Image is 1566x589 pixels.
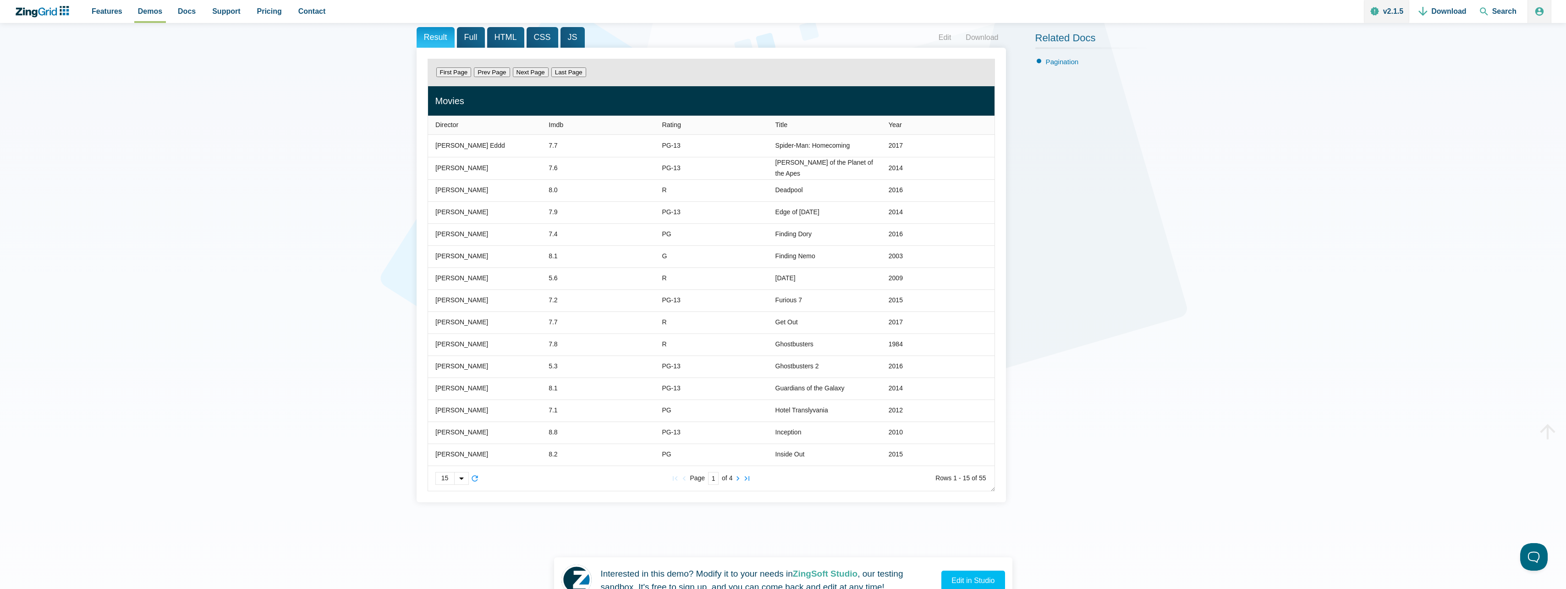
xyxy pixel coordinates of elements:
[742,474,752,483] zg-button: lastpage
[549,295,557,306] div: 7.2
[549,339,557,350] div: 7.8
[775,317,797,328] div: Get Out
[775,185,802,196] div: Deadpool
[435,449,488,460] div: [PERSON_NAME]
[549,449,557,460] div: 8.2
[662,163,680,174] div: PG-13
[662,405,671,416] div: PG
[436,472,454,484] div: 15
[549,207,557,218] div: 7.9
[178,5,196,17] span: Docs
[775,361,819,372] div: Ghostbusters 2
[775,427,801,438] div: Inception
[662,449,671,460] div: PG
[708,472,719,485] input: Current Page
[935,476,951,481] zg-text: Rows
[474,67,510,77] button: Prev Page
[662,427,680,438] div: PG-13
[662,317,666,328] div: R
[888,273,902,284] div: 2009
[662,229,671,240] div: PG
[560,27,585,48] span: JS
[662,295,680,306] div: PG-13
[775,157,874,179] div: [PERSON_NAME] of the Planet of the Apes
[435,140,505,151] div: [PERSON_NAME] Eddd
[435,295,488,306] div: [PERSON_NAME]
[435,383,488,394] div: [PERSON_NAME]
[733,474,742,483] zg-button: nextpage
[775,273,795,284] div: [DATE]
[775,383,844,394] div: Guardians of the Galaxy
[15,6,74,17] a: ZingChart Logo. Click to return to the homepage
[662,273,666,284] div: R
[435,93,987,109] div: Movies
[670,474,680,483] zg-button: firstpage
[435,207,488,218] div: [PERSON_NAME]
[549,251,557,262] div: 8.1
[470,474,479,483] zg-button: reload
[92,5,122,17] span: Features
[435,273,488,284] div: [PERSON_NAME]
[775,405,828,416] div: Hotel Translyvania
[257,5,282,17] span: Pricing
[775,339,813,350] div: Ghostbusters
[1046,58,1079,66] a: Pagination
[662,140,680,151] div: PG-13
[959,476,961,481] zg-text: -
[549,317,557,328] div: 7.7
[417,27,455,48] span: Result
[457,27,485,48] span: Full
[549,383,557,394] div: 8.1
[953,476,957,481] zg-text: 1
[888,163,902,174] div: 2014
[888,361,902,372] div: 2016
[662,361,680,372] div: PG-13
[435,317,488,328] div: [PERSON_NAME]
[888,339,902,350] div: 1984
[775,251,815,262] div: Finding Nemo
[888,207,902,218] div: 2014
[888,140,902,151] div: 2017
[549,163,557,174] div: 7.6
[435,121,458,128] span: Director
[888,185,902,196] div: 2016
[729,476,733,481] zg-text: 4
[549,273,557,284] div: 5.6
[662,121,681,128] span: Rating
[487,27,524,48] span: HTML
[435,185,488,196] div: [PERSON_NAME]
[435,251,488,262] div: [PERSON_NAME]
[680,474,689,483] zg-button: prevpage
[549,121,563,128] span: Imdb
[549,229,557,240] div: 7.4
[1035,32,1150,49] h2: Related Docs
[549,185,557,196] div: 8.0
[435,229,488,240] div: [PERSON_NAME]
[435,163,488,174] div: [PERSON_NAME]
[888,427,902,438] div: 2010
[775,121,787,128] span: Title
[963,476,970,481] zg-text: 15
[888,121,901,128] span: Year
[775,229,811,240] div: Finding Dory
[775,295,802,306] div: Furious 7
[775,207,819,218] div: Edge of [DATE]
[212,5,240,17] span: Support
[793,569,857,578] strong: ZingSoft Studio
[549,140,557,151] div: 7.7
[888,295,902,306] div: 2015
[722,476,727,481] zg-text: of
[435,427,488,438] div: [PERSON_NAME]
[958,31,1006,44] a: Download
[662,185,666,196] div: R
[549,361,557,372] div: 5.3
[138,5,162,17] span: Demos
[662,251,667,262] div: G
[931,31,959,44] a: Edit
[972,476,977,481] zg-text: of
[888,251,902,262] div: 2003
[298,5,326,17] span: Contact
[888,383,902,394] div: 2014
[888,317,902,328] div: 2017
[690,476,705,481] zg-text: Page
